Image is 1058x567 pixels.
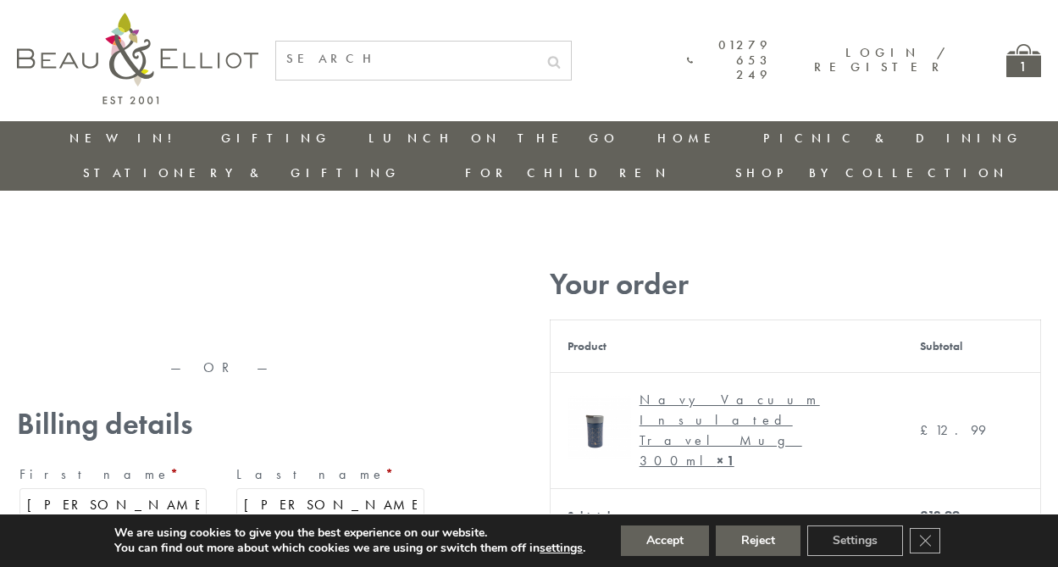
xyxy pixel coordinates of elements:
img: logo [17,13,258,104]
a: Navy Vacuum Insulated Travel Mug 300ml Navy Vacuum Insulated Travel Mug 300ml× 1 [568,390,886,471]
div: Navy Vacuum Insulated Travel Mug 300ml [640,390,873,471]
a: Gifting [221,130,331,147]
label: Last name [236,461,424,488]
iframe: Secure express checkout frame [14,260,430,301]
a: Picnic & Dining [763,130,1022,147]
button: Reject [716,525,800,556]
p: We are using cookies to give you the best experience on our website. [114,525,585,541]
img: Navy Vacuum Insulated Travel Mug 300ml [568,396,631,459]
p: — OR — [17,360,427,375]
input: SEARCH [276,42,537,76]
button: Close GDPR Cookie Banner [910,528,940,553]
a: Login / Register [814,44,947,75]
a: Shop by collection [735,164,1009,181]
h3: Billing details [17,407,427,442]
a: 01279 653 249 [687,38,772,82]
a: Stationery & Gifting [83,164,401,181]
button: settings [540,541,583,556]
a: Lunch On The Go [368,130,619,147]
h3: Your order [550,267,1041,302]
p: You can find out more about which cookies we are using or switch them off in . [114,541,585,556]
th: Subtotal [903,320,1041,372]
a: 1 [1006,44,1041,77]
strong: × 1 [717,452,734,470]
bdi: 12.99 [920,421,986,439]
button: Accept [621,525,709,556]
span: £ [920,421,935,439]
a: New in! [69,130,183,147]
span: £ [920,507,928,525]
bdi: 12.99 [920,507,960,525]
a: For Children [465,164,671,181]
iframe: Secure express checkout frame [14,303,430,343]
label: First name [19,461,207,488]
button: Settings [807,525,903,556]
th: Product [550,320,902,372]
th: Subtotal [550,488,902,543]
a: Home [657,130,725,147]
